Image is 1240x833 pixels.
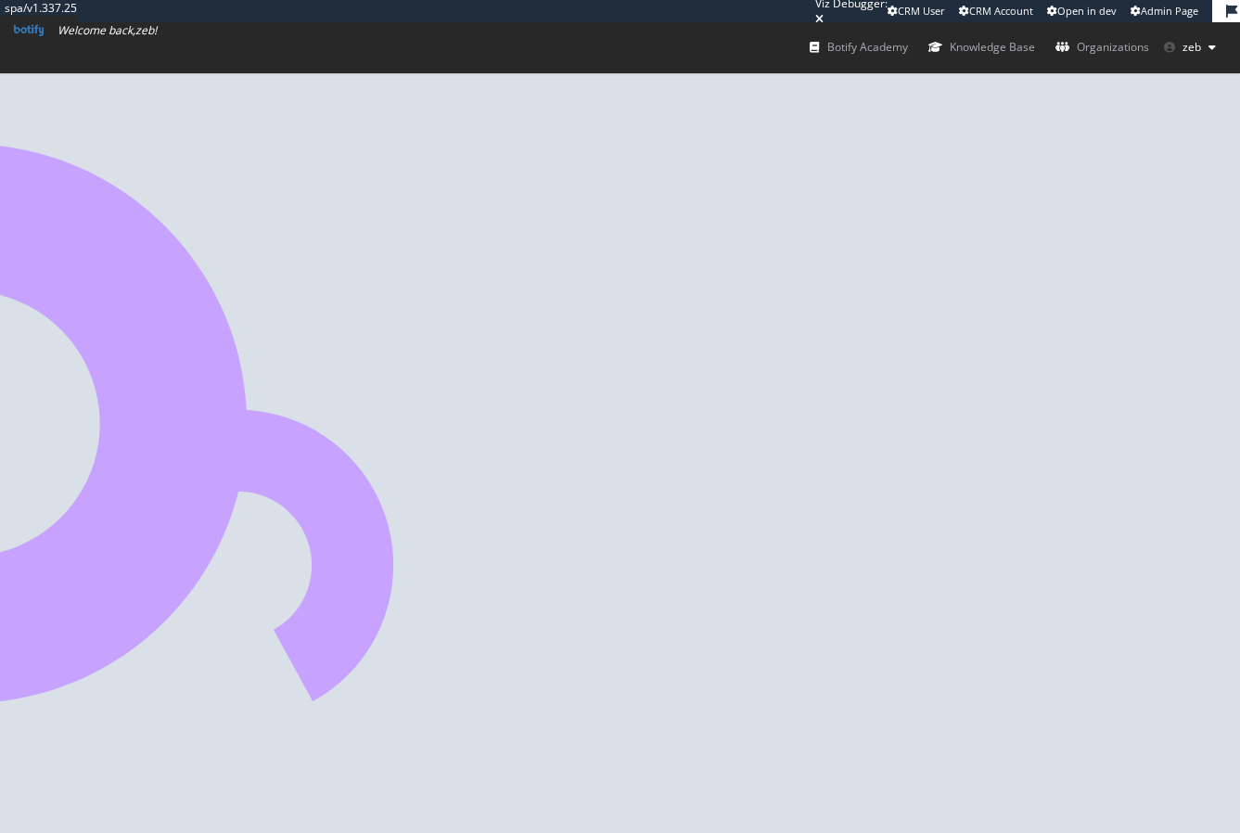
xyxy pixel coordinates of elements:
[1055,38,1149,57] div: Organizations
[58,22,157,38] span: Welcome back, zeb !
[898,4,945,18] span: CRM User
[928,38,1035,57] div: Knowledge Base
[810,38,908,57] div: Botify Academy
[1182,39,1201,55] span: zeb
[1047,4,1117,19] a: Open in dev
[969,4,1033,18] span: CRM Account
[1141,4,1198,18] span: Admin Page
[1057,4,1117,18] span: Open in dev
[1149,32,1231,62] button: zeb
[959,4,1033,19] a: CRM Account
[1131,4,1198,19] a: Admin Page
[888,4,945,19] a: CRM User
[928,22,1035,72] a: Knowledge Base
[1055,22,1149,72] a: Organizations
[810,22,908,72] a: Botify Academy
